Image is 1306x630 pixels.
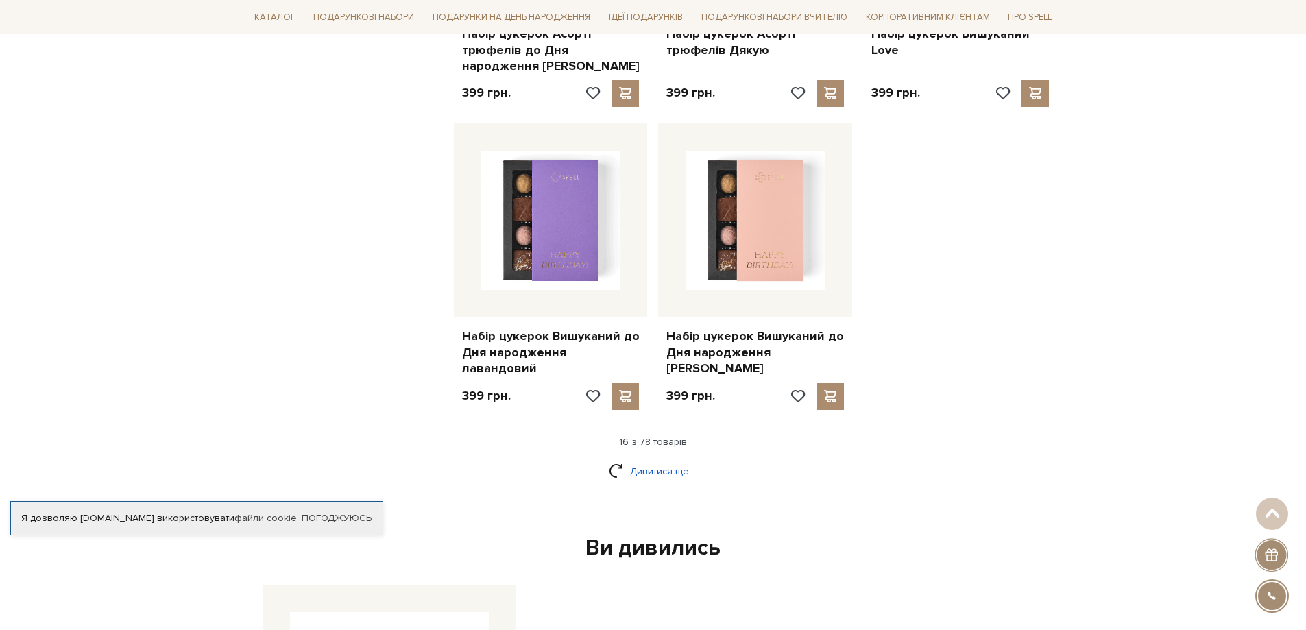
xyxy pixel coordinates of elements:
[603,7,688,28] a: Ідеї подарунків
[462,26,640,74] a: Набір цукерок Асорті трюфелів до Дня народження [PERSON_NAME]
[666,26,844,58] a: Набір цукерок Асорті трюфелів Дякую
[427,7,596,28] a: Подарунки на День народження
[462,388,511,404] p: 399 грн.
[257,534,1050,563] div: Ви дивились
[860,7,995,28] a: Корпоративним клієнтам
[11,512,383,524] div: Я дозволяю [DOMAIN_NAME] використовувати
[308,7,420,28] a: Подарункові набори
[1002,7,1057,28] a: Про Spell
[249,7,301,28] a: Каталог
[234,512,297,524] a: файли cookie
[871,26,1049,58] a: Набір цукерок Вишуканий Love
[666,388,715,404] p: 399 грн.
[302,512,372,524] a: Погоджуюсь
[462,328,640,376] a: Набір цукерок Вишуканий до Дня народження лавандовий
[696,5,853,29] a: Подарункові набори Вчителю
[609,459,698,483] a: Дивитися ще
[243,436,1063,448] div: 16 з 78 товарів
[871,85,920,101] p: 399 грн.
[666,85,715,101] p: 399 грн.
[666,328,844,376] a: Набір цукерок Вишуканий до Дня народження [PERSON_NAME]
[462,85,511,101] p: 399 грн.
